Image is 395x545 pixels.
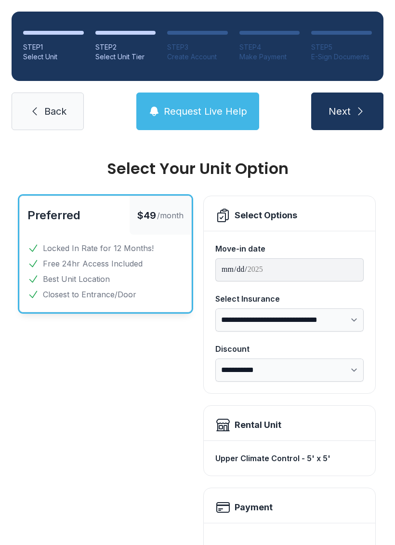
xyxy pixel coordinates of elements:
[43,258,143,269] span: Free 24hr Access Included
[239,52,300,62] div: Make Payment
[157,210,184,221] span: /month
[164,105,247,118] span: Request Live Help
[329,105,351,118] span: Next
[44,105,66,118] span: Back
[43,273,110,285] span: Best Unit Location
[137,209,156,222] span: $49
[215,258,364,281] input: Move-in date
[95,52,156,62] div: Select Unit Tier
[311,52,372,62] div: E-Sign Documents
[235,209,297,222] div: Select Options
[43,289,136,300] span: Closest to Entrance/Door
[215,449,364,468] div: Upper Climate Control - 5' x 5'
[27,208,80,222] span: Preferred
[215,293,364,305] div: Select Insurance
[95,42,156,52] div: STEP 2
[19,161,376,176] div: Select Your Unit Option
[27,208,80,223] button: Preferred
[311,42,372,52] div: STEP 5
[43,242,154,254] span: Locked In Rate for 12 Months!
[215,359,364,382] select: Discount
[23,52,84,62] div: Select Unit
[239,42,300,52] div: STEP 4
[235,418,281,432] div: Rental Unit
[167,52,228,62] div: Create Account
[167,42,228,52] div: STEP 3
[215,308,364,332] select: Select Insurance
[215,343,364,355] div: Discount
[23,42,84,52] div: STEP 1
[235,501,273,514] h2: Payment
[215,243,364,254] div: Move-in date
